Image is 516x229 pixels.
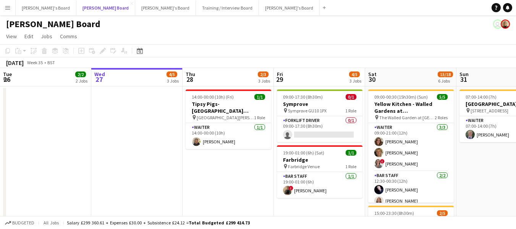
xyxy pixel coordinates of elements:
div: BST [47,60,55,65]
app-card-role: BAR STAFF2/212:30-00:30 (12h)[PERSON_NAME][PERSON_NAME] [368,171,454,208]
span: 26 [2,75,12,84]
span: 27 [93,75,105,84]
div: [DATE] [6,59,24,67]
span: 1/1 [254,94,265,100]
div: 3 Jobs [349,78,361,84]
span: 28 [184,75,195,84]
h3: Yellow Kitchen - Walled Gardens at [GEOGRAPHIC_DATA] [368,101,454,114]
span: 09:00-17:30 (8h30m) [283,94,323,100]
span: 2/5 [437,210,448,216]
h3: Symprove [277,101,362,107]
app-card-role: Forklift Driver0/109:00-17:30 (8h30m) [277,116,362,142]
span: Tue [3,71,12,78]
span: ! [289,186,293,190]
button: [PERSON_NAME]'s Board [135,0,196,15]
span: ! [380,159,385,164]
span: Farbridge Venue [288,164,320,169]
div: 2 Jobs [76,78,87,84]
span: All jobs [42,220,60,226]
span: Comms [60,33,77,40]
span: Sat [368,71,377,78]
span: 5/5 [437,94,448,100]
h3: Farbridge [277,156,362,163]
span: 15/18 [438,71,453,77]
span: [STREET_ADDRESS] [471,108,508,114]
span: 0/1 [346,94,356,100]
app-card-role: Waiter1/114:00-00:00 (10h)[PERSON_NAME] [186,123,271,149]
button: Training / Interview Board [196,0,259,15]
span: 2/2 [75,71,86,77]
div: Salary £299 360.61 + Expenses £30.00 + Subsistence £24.12 = [67,220,250,226]
span: View [6,33,17,40]
div: 3 Jobs [167,78,179,84]
app-job-card: 19:00-01:00 (6h) (Sat)1/1Farbridge Farbridge Venue1 RoleBAR STAFF1/119:00-01:00 (6h)![PERSON_NAME] [277,145,362,198]
app-job-card: 14:00-00:00 (10h) (Fri)1/1Tipsy Pigs- [GEOGRAPHIC_DATA][PERSON_NAME] [GEOGRAPHIC_DATA][PERSON_NAM... [186,89,271,149]
span: 29 [276,75,283,84]
span: Total Budgeted £299 414.73 [189,220,250,226]
span: The Walled Garden at [GEOGRAPHIC_DATA] [379,115,435,120]
a: Comms [57,31,80,41]
app-user-avatar: Kathryn Davies [493,19,502,29]
button: [PERSON_NAME]'s Board [259,0,320,15]
span: Budgeted [12,220,34,226]
span: 1 Role [345,108,356,114]
app-job-card: 09:00-00:30 (15h30m) (Sun)5/5Yellow Kitchen - Walled Gardens at [GEOGRAPHIC_DATA] The Walled Gard... [368,89,454,203]
span: 4/5 [349,71,360,77]
span: 30 [367,75,377,84]
span: 19:00-01:00 (6h) (Sat) [283,150,324,156]
span: 2 Roles [435,115,448,120]
span: 1 Role [345,164,356,169]
span: Sun [459,71,469,78]
a: View [3,31,20,41]
span: Week 35 [25,60,44,65]
span: 1 Role [254,115,265,120]
span: Edit [24,33,33,40]
span: 09:00-00:30 (15h30m) (Sun) [374,94,428,100]
span: 14:00-00:00 (10h) (Fri) [192,94,234,100]
span: 31 [458,75,469,84]
app-card-role: BAR STAFF1/119:00-01:00 (6h)![PERSON_NAME] [277,172,362,198]
button: Budgeted [4,219,36,227]
span: Symprove GU10 1PX [288,108,327,114]
span: Thu [186,71,195,78]
h3: Tipsy Pigs- [GEOGRAPHIC_DATA][PERSON_NAME] [186,101,271,114]
app-job-card: 09:00-17:30 (8h30m)0/1Symprove Symprove GU10 1PX1 RoleForklift Driver0/109:00-17:30 (8h30m) [277,89,362,142]
span: Jobs [41,33,52,40]
span: 4/5 [167,71,177,77]
div: 3 Jobs [258,78,270,84]
span: Wed [94,71,105,78]
button: [PERSON_NAME]'s Board [16,0,76,15]
h1: [PERSON_NAME] Board [6,18,100,30]
span: 07:00-14:00 (7h) [466,94,497,100]
a: Jobs [38,31,55,41]
span: Fri [277,71,283,78]
span: 15:00-23:30 (8h30m) [374,210,414,216]
a: Edit [21,31,36,41]
span: 1/1 [346,150,356,156]
app-card-role: Waiter3/309:00-21:00 (12h)[PERSON_NAME][PERSON_NAME]![PERSON_NAME] [368,123,454,171]
app-user-avatar: Nikoleta Gehfeld [501,19,510,29]
div: 6 Jobs [438,78,453,84]
button: [PERSON_NAME] Board [76,0,135,15]
span: 2/3 [258,71,269,77]
span: [GEOGRAPHIC_DATA][PERSON_NAME] [197,115,254,120]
